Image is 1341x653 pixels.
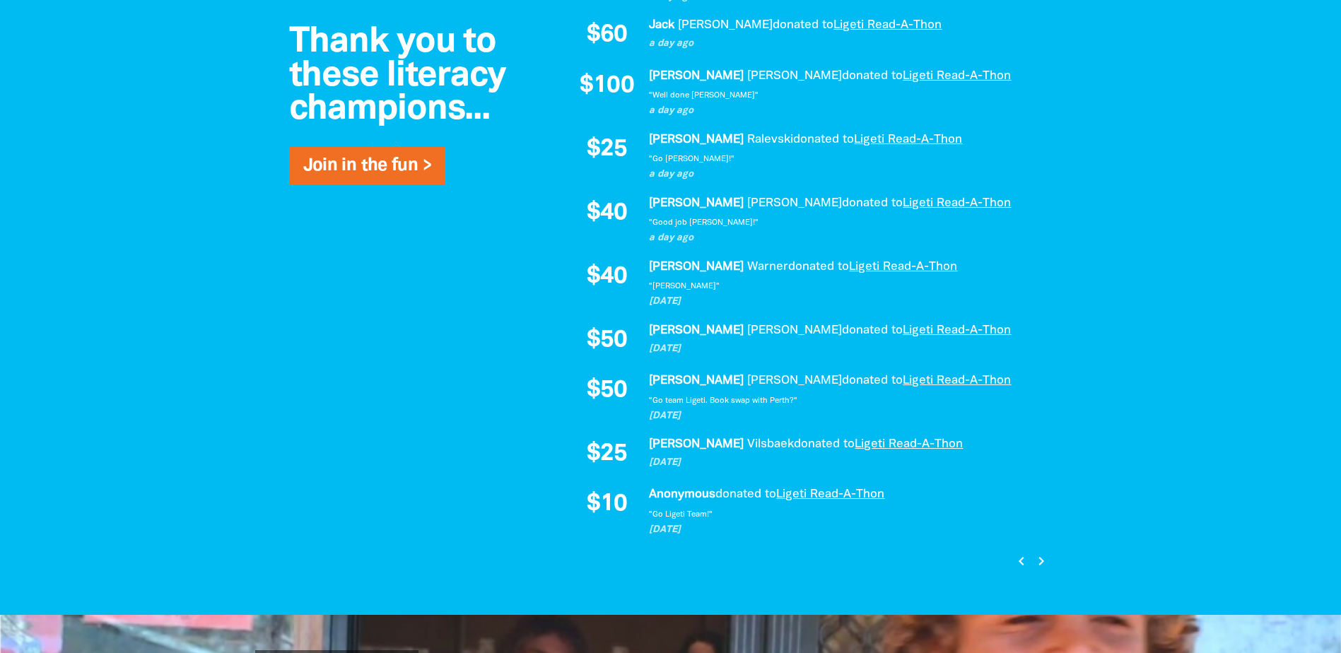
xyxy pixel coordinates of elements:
em: Anonymous [649,489,715,500]
a: Ligeti Read-A-Thon [903,198,1011,208]
span: donated to [715,489,776,500]
span: donated to [842,198,903,208]
em: [PERSON_NAME] [649,439,744,449]
em: "Go [PERSON_NAME]!" [649,155,734,163]
em: "Good job [PERSON_NAME]!" [649,219,759,226]
a: Ligeti Read-A-Thon [855,439,963,449]
span: $25 [587,138,627,162]
em: [PERSON_NAME] [649,325,744,336]
span: Thank you to these literacy champions... [289,26,506,126]
a: Ligeti Read-A-Thon [849,261,957,272]
span: $60 [587,23,627,47]
em: [PERSON_NAME] [678,20,773,30]
a: Ligeti Read-A-Thon [903,71,1011,81]
span: donated to [842,71,903,81]
p: a day ago [649,104,1038,118]
a: Ligeti Read-A-Thon [903,325,1011,336]
em: "Well done [PERSON_NAME]" [649,92,759,99]
span: $50 [587,329,627,353]
em: Vilsbaek [747,439,794,449]
span: donated to [793,134,854,145]
a: Ligeti Read-A-Thon [854,134,962,145]
em: Ralevski [747,134,793,145]
em: [PERSON_NAME] [747,71,842,81]
a: Ligeti Read-A-Thon [776,489,884,500]
em: [PERSON_NAME] [747,198,842,208]
a: Ligeti Read-A-Thon [833,20,942,30]
em: [PERSON_NAME] [649,375,744,386]
i: chevron_left [1013,553,1030,570]
em: [PERSON_NAME] [747,325,842,336]
em: [PERSON_NAME] [649,71,744,81]
button: Next page [1031,552,1050,571]
em: Warner [747,261,788,272]
p: [DATE] [649,523,1038,537]
em: [PERSON_NAME] [747,375,842,386]
span: donated to [788,261,849,272]
p: a day ago [649,167,1038,182]
p: [DATE] [649,456,1038,470]
em: "Go Ligeti Team!" [649,511,713,518]
em: Jack [649,20,674,30]
span: $40 [587,265,627,289]
em: [PERSON_NAME] [649,261,744,272]
span: $10 [587,493,627,517]
p: [DATE] [649,295,1038,309]
span: $25 [587,442,627,466]
p: [DATE] [649,342,1038,356]
span: donated to [842,325,903,336]
em: [PERSON_NAME] [649,134,744,145]
span: $50 [587,379,627,403]
span: donated to [773,20,833,30]
span: donated to [842,375,903,386]
button: Previous page [1012,552,1031,571]
a: Ligeti Read-A-Thon [903,375,1011,386]
p: a day ago [649,231,1038,245]
a: Join in the fun > [303,158,431,174]
p: [DATE] [649,409,1038,423]
em: [PERSON_NAME] [649,198,744,208]
span: donated to [794,439,855,449]
i: chevron_right [1033,553,1050,570]
p: a day ago [649,37,1038,51]
em: "Go team Ligeti. Book swap with Perth?" [649,397,797,404]
span: $100 [580,74,634,98]
span: $40 [587,201,627,225]
em: "[PERSON_NAME]" [649,283,720,290]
